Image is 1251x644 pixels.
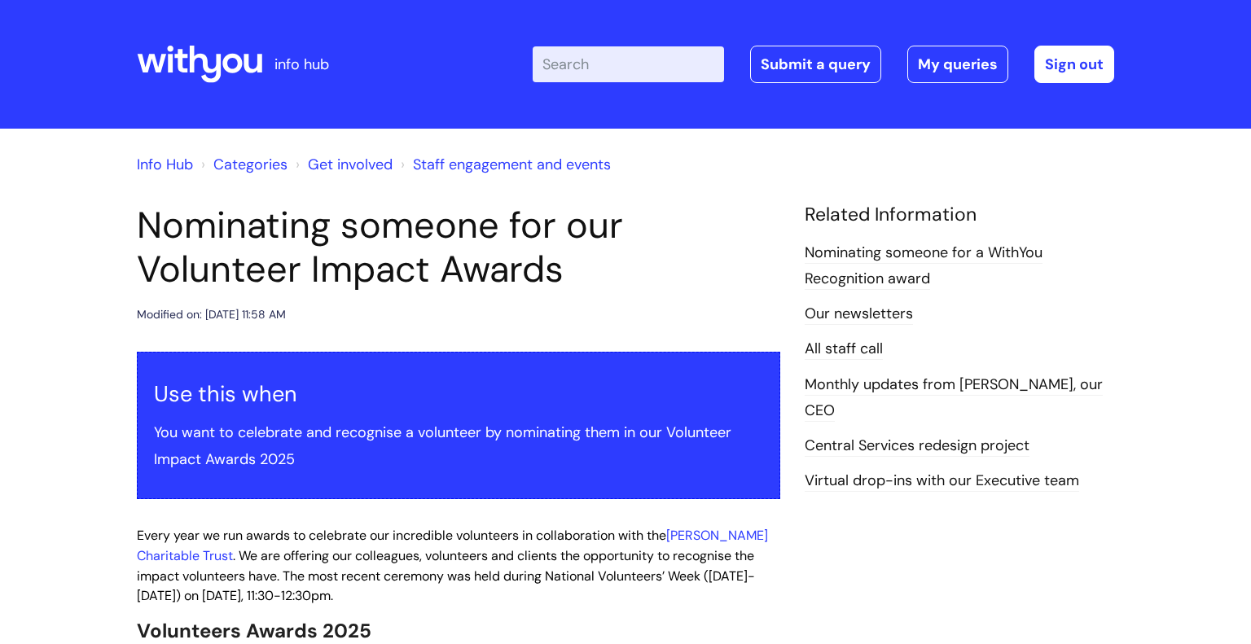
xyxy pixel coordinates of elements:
span: Every year we run awards to celebrate our incredible volunteers in collaboration with the . We ar... [137,527,768,604]
input: Search [533,46,724,82]
li: Solution home [197,151,288,177]
a: Virtual drop-ins with our Executive team [805,471,1079,492]
h1: Nominating someone for our Volunteer Impact Awards [137,204,780,291]
h4: Related Information [805,204,1114,226]
a: Staff engagement and events [413,155,611,174]
a: All staff call [805,339,883,360]
div: | - [533,46,1114,83]
li: Staff engagement and events [397,151,611,177]
a: Sign out [1034,46,1114,83]
a: Central Services redesign project [805,436,1029,457]
span: Volunteers Awards 2025 [137,618,371,643]
li: Get involved [292,151,393,177]
a: Our newsletters [805,304,913,325]
p: You want to celebrate and recognise a volunteer by nominating them in our Volunteer Impact Awards... [154,419,763,472]
a: My queries [907,46,1008,83]
a: [PERSON_NAME] Charitable Trust [137,527,768,564]
a: Info Hub [137,155,193,174]
div: Modified on: [DATE] 11:58 AM [137,304,286,325]
a: Nominating someone for a WithYou Recognition award [805,243,1042,290]
h3: Use this when [154,379,763,409]
a: Get involved [308,155,393,174]
p: info hub [274,51,329,77]
a: Submit a query [750,46,881,83]
a: Monthly updates from [PERSON_NAME], our CEO [805,375,1103,422]
a: Categories [213,155,288,174]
